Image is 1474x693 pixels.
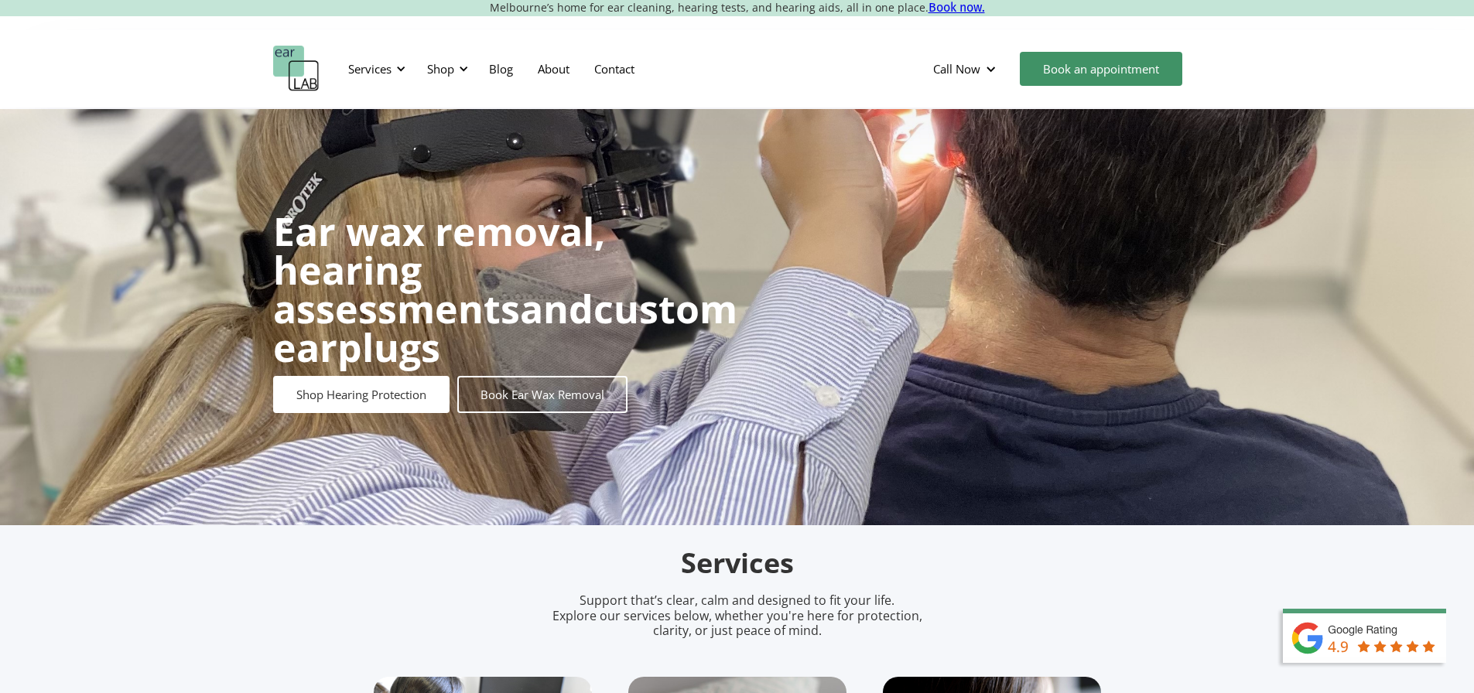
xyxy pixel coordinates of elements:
h2: Services [374,545,1101,582]
a: Contact [582,46,647,91]
div: Services [339,46,410,92]
div: Shop [418,46,473,92]
div: Services [348,61,392,77]
p: Support that’s clear, calm and designed to fit your life. Explore our services below, whether you... [532,593,942,638]
strong: Ear wax removal, hearing assessments [273,205,605,335]
div: Call Now [933,61,980,77]
a: Blog [477,46,525,91]
div: Call Now [921,46,1012,92]
a: Book an appointment [1020,52,1182,86]
div: Shop [427,61,454,77]
h1: and [273,212,737,367]
a: Shop Hearing Protection [273,376,450,413]
a: Book Ear Wax Removal [457,376,628,413]
a: About [525,46,582,91]
strong: custom earplugs [273,282,737,374]
a: home [273,46,320,92]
